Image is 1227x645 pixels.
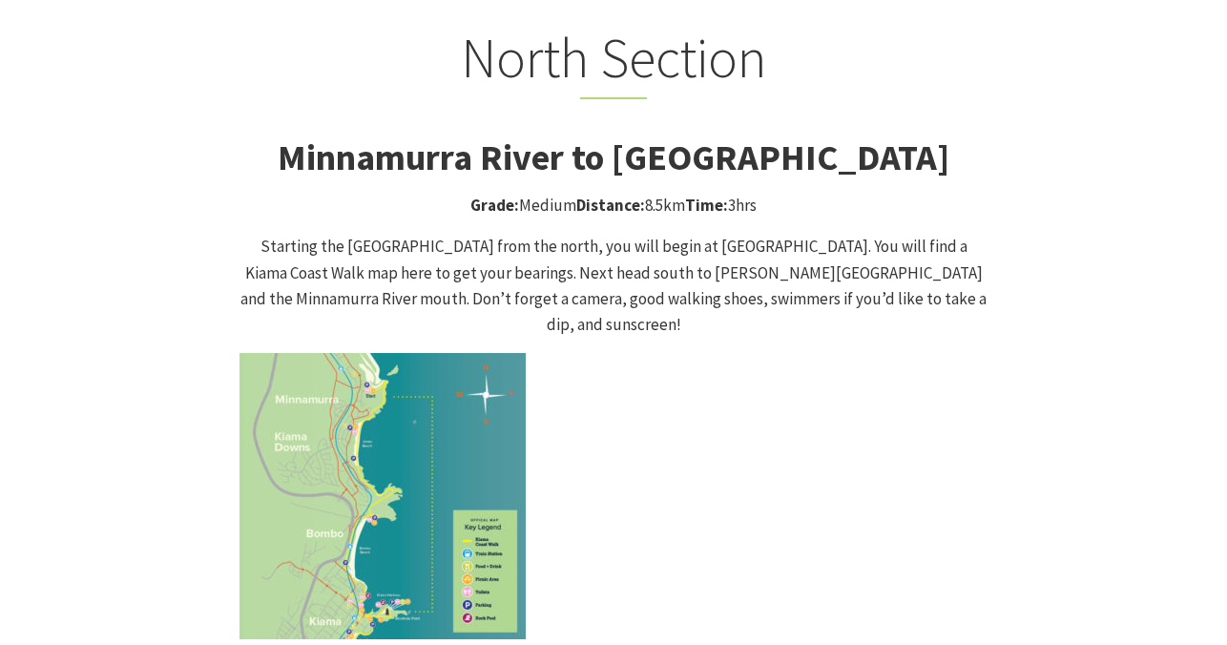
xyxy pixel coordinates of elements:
strong: Distance: [576,195,645,216]
p: Medium 8.5km 3hrs [239,193,988,218]
strong: Time: [685,195,728,216]
img: Kiama Coast Walk North Section [239,353,526,639]
strong: Minnamurra River to [GEOGRAPHIC_DATA] [278,135,949,179]
strong: Grade: [470,195,519,216]
p: Starting the [GEOGRAPHIC_DATA] from the north, you will begin at [GEOGRAPHIC_DATA]. You will find... [239,234,988,338]
h2: North Section [239,25,988,99]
